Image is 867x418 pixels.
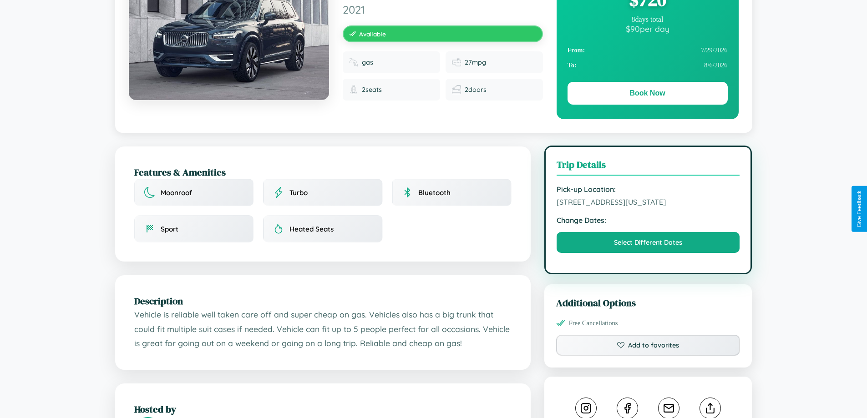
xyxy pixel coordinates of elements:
[161,225,178,233] span: Sport
[134,403,512,416] h2: Hosted by
[465,58,486,66] span: 27 mpg
[568,61,577,69] strong: To:
[557,197,740,206] span: [STREET_ADDRESS][US_STATE]
[349,58,358,67] img: Fuel type
[418,188,451,197] span: Bluetooth
[856,191,862,227] div: Give Feedback
[556,335,740,356] button: Add to favorites
[359,30,386,38] span: Available
[134,294,512,307] h2: Description
[161,188,192,197] span: Moonroof
[452,85,461,94] img: Doors
[557,158,740,176] h3: Trip Details
[452,58,461,67] img: Fuel efficiency
[557,216,740,225] strong: Change Dates:
[557,185,740,194] strong: Pick-up Location:
[134,166,512,179] h2: Features & Amenities
[568,43,728,58] div: 7 / 29 / 2026
[465,86,487,94] span: 2 doors
[289,188,308,197] span: Turbo
[568,58,728,73] div: 8 / 6 / 2026
[556,296,740,309] h3: Additional Options
[349,85,358,94] img: Seats
[362,86,382,94] span: 2 seats
[134,307,512,351] p: Vehicle is reliable well taken care off and super cheap on gas. Vehicles also has a big trunk tha...
[568,46,585,54] strong: From:
[289,225,334,233] span: Heated Seats
[568,24,728,34] div: $ 90 per day
[557,232,740,253] button: Select Different Dates
[568,82,728,105] button: Book Now
[362,58,373,66] span: gas
[569,319,618,327] span: Free Cancellations
[343,3,543,16] span: 2021
[568,15,728,24] div: 8 days total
